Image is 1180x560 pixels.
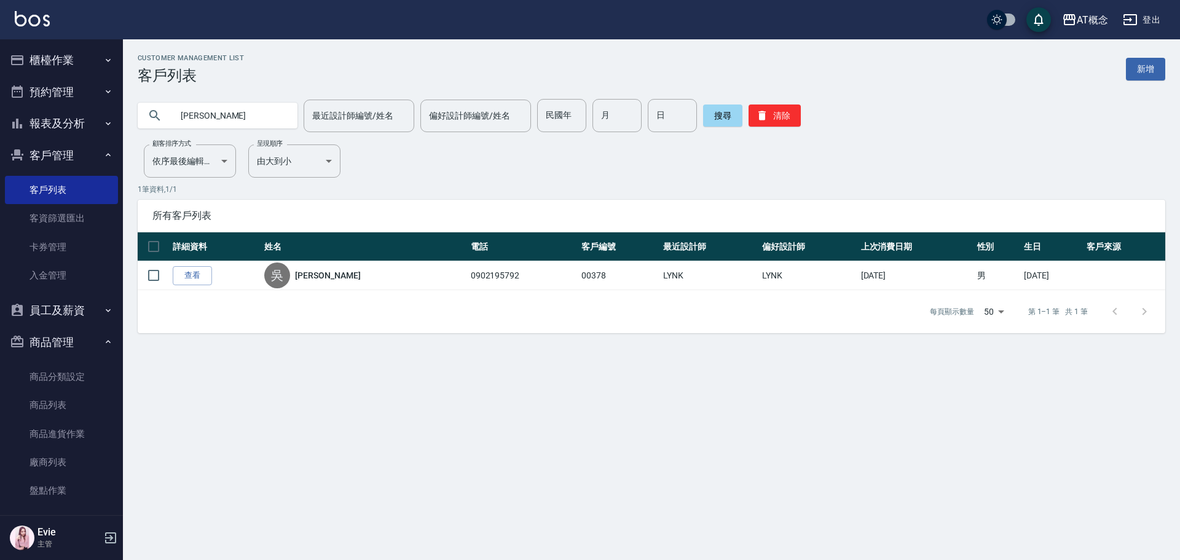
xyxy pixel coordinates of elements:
[1021,261,1084,290] td: [DATE]
[261,232,467,261] th: 姓名
[468,232,579,261] th: 電話
[1126,58,1165,81] a: 新增
[5,476,118,505] a: 盤點作業
[264,262,290,288] div: 吳
[1057,7,1113,33] button: AT概念
[660,261,759,290] td: LYNK
[930,306,974,317] p: 每頁顯示數量
[5,261,118,290] a: 入金管理
[974,261,1021,290] td: 男
[468,261,579,290] td: 0902195792
[660,232,759,261] th: 最近設計師
[5,326,118,358] button: 商品管理
[5,44,118,76] button: 櫃檯作業
[10,526,34,550] img: Person
[1084,232,1165,261] th: 客戶來源
[759,261,858,290] td: LYNK
[144,144,236,178] div: 依序最後編輯時間
[1026,7,1051,32] button: save
[578,261,660,290] td: 00378
[172,99,288,132] input: 搜尋關鍵字
[248,144,340,178] div: 由大到小
[15,11,50,26] img: Logo
[173,266,212,285] a: 查看
[759,232,858,261] th: 偏好設計師
[5,76,118,108] button: 預約管理
[703,105,742,127] button: 搜尋
[37,538,100,550] p: 主管
[5,176,118,204] a: 客戶列表
[5,363,118,391] a: 商品分類設定
[5,108,118,140] button: 報表及分析
[37,526,100,538] h5: Evie
[974,232,1021,261] th: 性別
[152,210,1150,222] span: 所有客戶列表
[138,67,244,84] h3: 客戶列表
[858,232,974,261] th: 上次消費日期
[152,139,191,148] label: 顧客排序方式
[138,184,1165,195] p: 1 筆資料, 1 / 1
[578,232,660,261] th: 客戶編號
[1077,12,1108,28] div: AT概念
[1118,9,1165,31] button: 登出
[5,204,118,232] a: 客資篩選匯出
[5,140,118,172] button: 客戶管理
[1028,306,1088,317] p: 第 1–1 筆 共 1 筆
[5,233,118,261] a: 卡券管理
[170,232,261,261] th: 詳細資料
[295,269,360,282] a: [PERSON_NAME]
[5,448,118,476] a: 廠商列表
[5,294,118,326] button: 員工及薪資
[979,295,1009,328] div: 50
[5,420,118,448] a: 商品進貨作業
[1021,232,1084,261] th: 生日
[858,261,974,290] td: [DATE]
[5,510,118,542] button: 紅利點數設定
[138,54,244,62] h2: Customer Management List
[257,139,283,148] label: 呈現順序
[5,391,118,419] a: 商品列表
[749,105,801,127] button: 清除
